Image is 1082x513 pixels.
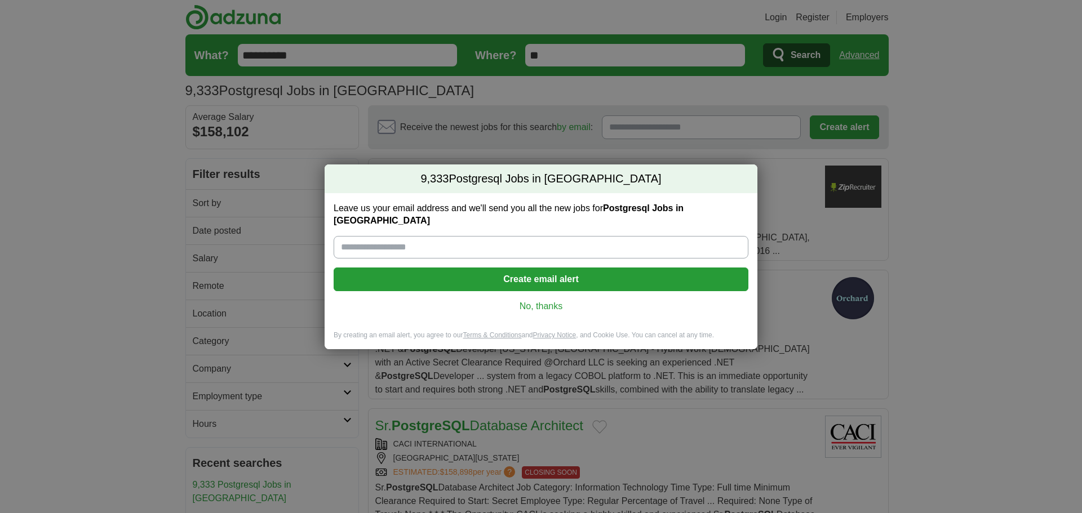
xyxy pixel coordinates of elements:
span: 9,333 [420,171,449,187]
a: No, thanks [343,300,739,313]
a: Privacy Notice [533,331,577,339]
label: Leave us your email address and we'll send you all the new jobs for [334,202,748,227]
a: Terms & Conditions [463,331,521,339]
button: Create email alert [334,267,748,291]
div: By creating an email alert, you agree to our and , and Cookie Use. You can cancel at any time. [325,331,757,349]
h2: Postgresql Jobs in [GEOGRAPHIC_DATA] [325,164,757,194]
